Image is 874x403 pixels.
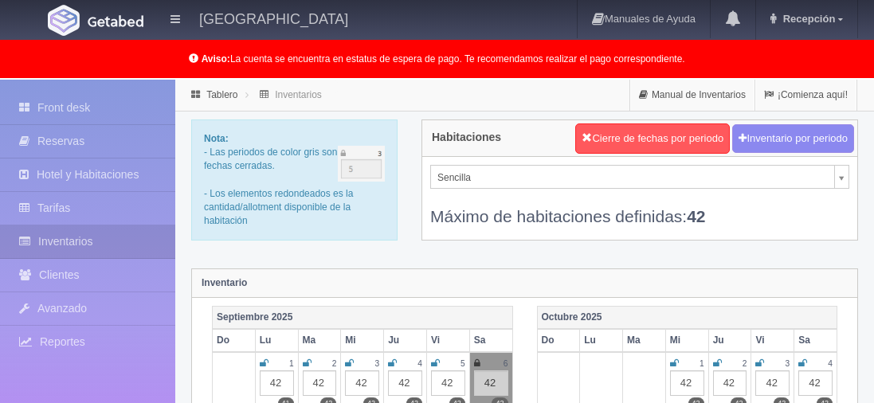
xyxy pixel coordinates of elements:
span: Sencilla [437,166,828,190]
a: Tablero [206,89,237,100]
div: 42 [713,370,747,396]
th: Ma [298,329,341,352]
th: Ju [708,329,751,352]
th: Septiembre 2025 [213,306,513,329]
a: Manual de Inventarios [630,80,754,111]
button: Cierre de fechas por periodo [575,123,730,154]
div: 42 [345,370,379,396]
th: Lu [255,329,298,352]
small: 4 [417,359,422,368]
a: Sencilla [430,165,849,189]
a: Inventarios [275,89,322,100]
div: 42 [260,370,294,396]
th: Do [537,329,580,352]
div: Máximo de habitaciones definidas: [430,189,849,228]
th: Mi [665,329,708,352]
small: 1 [289,359,294,368]
th: Mi [341,329,384,352]
div: 42 [755,370,790,396]
span: Recepción [779,13,836,25]
div: 42 [388,370,422,396]
img: cutoff.png [338,146,385,182]
small: 3 [374,359,379,368]
h4: Habitaciones [432,131,501,143]
div: 42 [670,370,704,396]
b: 42 [687,207,705,225]
div: - Las periodos de color gris son fechas cerradas. - Los elementos redondeados es la cantidad/allo... [191,119,398,241]
th: Vi [751,329,794,352]
img: Getabed [88,15,143,27]
small: 5 [461,359,465,368]
small: 3 [786,359,790,368]
h4: [GEOGRAPHIC_DATA] [199,8,348,28]
small: 4 [828,359,833,368]
b: Aviso: [202,53,230,65]
a: ¡Comienza aquí! [755,80,856,111]
th: Ma [623,329,666,352]
th: Vi [426,329,469,352]
small: 2 [332,359,337,368]
small: 1 [700,359,704,368]
div: 42 [474,370,508,396]
img: Getabed [48,5,80,36]
th: Lu [580,329,623,352]
strong: Inventario [202,277,247,288]
th: Do [213,329,256,352]
th: Sa [469,329,512,352]
div: 42 [431,370,465,396]
th: Octubre 2025 [537,306,837,329]
th: Ju [384,329,427,352]
button: Inventario por periodo [732,124,853,154]
div: 42 [303,370,337,396]
th: Sa [794,329,837,352]
small: 2 [743,359,747,368]
b: Nota: [204,133,229,144]
div: 42 [798,370,833,396]
small: 6 [504,359,508,368]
